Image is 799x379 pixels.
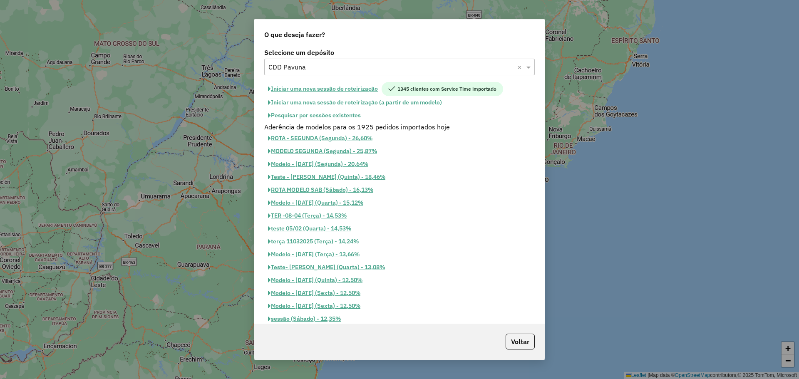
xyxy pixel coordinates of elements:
span: O que deseja fazer? [264,30,325,40]
span: Clear all [517,62,524,72]
button: ROTA MODELO SAB (Sábado) - 16,13% [264,183,377,196]
button: sessão (Sábado) - 12,35% [264,312,345,325]
button: Modelo - [DATE] (Quinta) - 12,50% [264,274,366,287]
div: Aderência de modelos para os 1925 pedidos importados hoje [259,122,540,132]
button: Modelo - [DATE] (Sexta) - 12,50% [264,300,364,312]
button: Modelo - [DATE] (Terça) - 13,66% [264,248,363,261]
button: Iniciar uma nova sessão de roteirização (a partir de um modelo) [264,96,446,109]
label: Selecione um depósito [264,47,535,57]
button: Pesquisar por sessões existentes [264,109,365,122]
button: Modelo - [DATE] (Sexta) - 12,50% [264,287,364,300]
button: Iniciar uma nova sessão de roteirização [264,82,382,96]
button: Modelo - [DATE] (Quarta) - 15,12% [264,196,367,209]
button: TER -08-04 (Terça) - 14,53% [264,209,350,222]
button: Teste- [PERSON_NAME] (Quarta) - 13,08% [264,261,389,274]
button: MODELO SEGUNDA (Segunda) - 25,87% [264,145,381,158]
button: Modelo - [DATE] (Segunda) - 20,64% [264,158,372,171]
button: teste 05/02 (Quarta) - 14,53% [264,222,355,235]
button: ROTA - SEGUNDA (Segunda) - 26,60% [264,132,376,145]
span: 1345 clientes com Service Time importado [382,82,503,96]
button: Voltar [506,334,535,349]
button: terça 11032025 (Terça) - 14,24% [264,235,362,248]
button: Teste - [PERSON_NAME] (Quinta) - 18,46% [264,171,389,183]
